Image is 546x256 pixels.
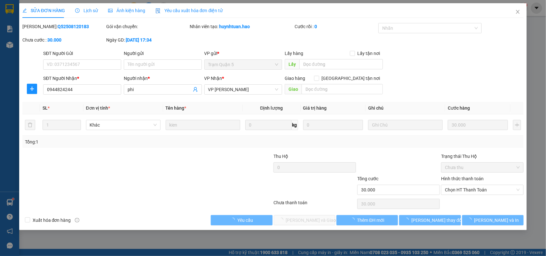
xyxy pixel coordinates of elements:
span: Yêu cầu [237,217,253,224]
th: Ghi chú [366,102,445,114]
span: Ảnh kiện hàng [108,8,145,13]
span: Trạm Quận 5 [208,60,279,69]
button: [PERSON_NAME] thay đổi [399,215,461,225]
div: VP gửi [204,50,282,57]
span: Cước hàng [448,105,470,111]
button: delete [25,120,35,130]
span: Lấy hàng [285,51,303,56]
input: Dọc đường [302,84,383,94]
b: 0 [314,24,317,29]
div: SĐT Người Gửi [43,50,121,57]
input: VD: Bàn, Ghế [166,120,240,130]
span: close [515,9,520,14]
span: VP Nhận [204,76,222,81]
span: Chọn HT Thanh Toán [445,185,520,195]
span: plus [27,86,37,91]
span: clock-circle [75,8,80,13]
button: plus [27,84,37,94]
div: [PERSON_NAME]: [22,23,105,30]
span: Yêu cầu xuất hóa đơn điện tử [155,8,223,13]
span: Giá trị hàng [303,105,327,111]
button: plus [513,120,521,130]
b: GỬI : VP [PERSON_NAME] [8,46,112,57]
div: SĐT Người Nhận [43,75,121,82]
input: Ghi Chú [368,120,443,130]
label: Hình thức thanh toán [441,176,484,181]
span: info-circle [75,218,79,222]
span: Xuất hóa đơn hàng [30,217,74,224]
span: Tên hàng [166,105,186,111]
div: Gói vận chuyển: [106,23,189,30]
span: loading [350,218,357,222]
span: Thêm ĐH mới [357,217,384,224]
span: Lấy [285,59,299,69]
span: picture [108,8,113,13]
button: [PERSON_NAME] và In [462,215,524,225]
span: Lịch sử [75,8,98,13]
span: SỬA ĐƠN HÀNG [22,8,65,13]
span: Giao hàng [285,76,305,81]
div: Ngày GD: [106,36,189,43]
button: Close [509,3,527,21]
div: Cước rồi : [295,23,377,30]
input: 0 [303,120,363,130]
span: [GEOGRAPHIC_DATA] tận nơi [319,75,383,82]
div: Chưa cước : [22,36,105,43]
span: loading [467,218,474,222]
div: Chưa thanh toán [273,199,357,210]
li: Hotline: 02839552959 [60,24,267,32]
span: user-add [193,87,198,92]
span: [PERSON_NAME] thay đổi [411,217,463,224]
b: 30.000 [47,37,61,43]
span: Chưa thu [445,163,520,172]
img: icon [155,8,161,13]
span: Tổng cước [357,176,378,181]
span: kg [292,120,298,130]
div: Người nhận [124,75,202,82]
b: [DATE] 17:34 [126,37,152,43]
b: Q52508120183 [58,24,89,29]
li: 26 Phó Cơ Điều, Phường 12 [60,16,267,24]
span: [PERSON_NAME] và In [474,217,519,224]
div: Người gửi [124,50,202,57]
span: Khác [90,120,157,130]
input: 0 [448,120,508,130]
button: [PERSON_NAME] và Giao hàng [274,215,335,225]
span: edit [22,8,27,13]
b: huynhtuan.hao [219,24,250,29]
input: Dọc đường [299,59,383,69]
span: Định lượng [260,105,283,111]
div: Tổng: 1 [25,138,211,145]
span: loading [230,218,237,222]
span: VP Bạc Liêu [208,85,279,94]
span: Giao [285,84,302,94]
span: Đơn vị tính [86,105,110,111]
span: SL [43,105,48,111]
div: Nhân viên tạo: [190,23,293,30]
button: Yêu cầu [211,215,272,225]
img: logo.jpg [8,8,40,40]
span: Lấy tận nơi [355,50,383,57]
button: Thêm ĐH mới [336,215,398,225]
div: Trạng thái Thu Hộ [441,153,524,160]
span: loading [404,218,411,222]
span: Thu Hộ [273,154,288,159]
